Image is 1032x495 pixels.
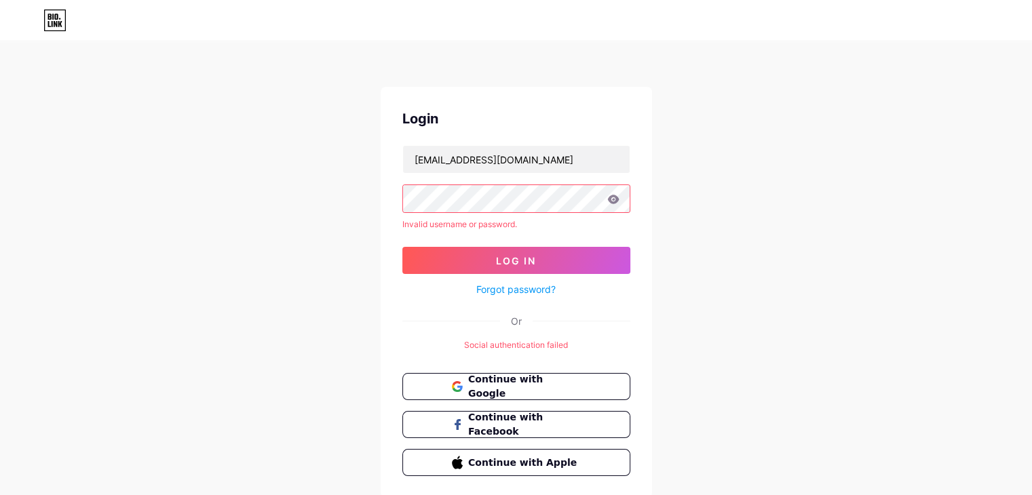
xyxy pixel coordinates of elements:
button: Continue with Google [402,373,630,400]
button: Continue with Apple [402,449,630,476]
span: Continue with Facebook [468,410,580,439]
span: Continue with Apple [468,456,580,470]
a: Forgot password? [476,282,556,296]
span: Continue with Google [468,372,580,401]
button: Continue with Facebook [402,411,630,438]
div: Social authentication failed [402,339,630,351]
button: Log In [402,247,630,274]
div: Invalid username or password. [402,218,630,231]
span: Log In [496,255,536,266]
div: Login [402,108,630,129]
input: Username [403,146,630,173]
div: Or [511,314,522,328]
